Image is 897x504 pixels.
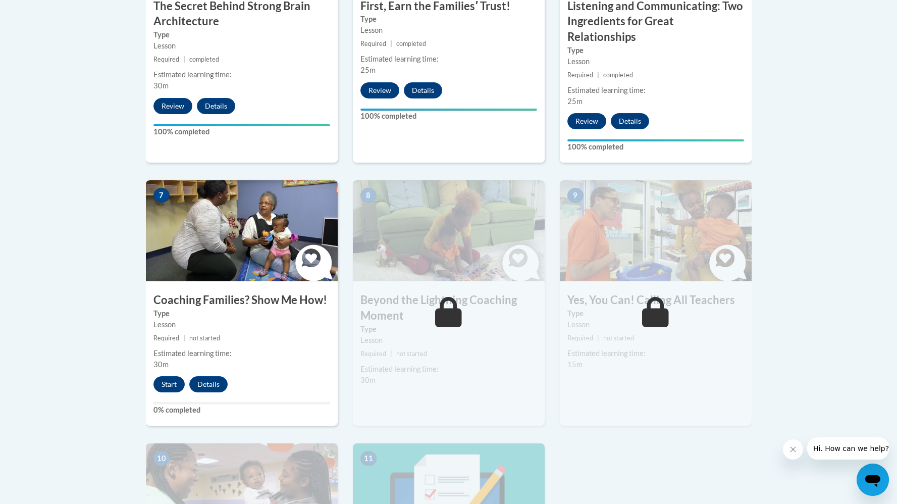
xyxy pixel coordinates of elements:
span: not started [603,334,634,342]
label: 0% completed [153,405,330,416]
span: 10 [153,451,170,466]
span: 15m [567,360,583,369]
img: Course Image [353,180,545,281]
span: Required [360,40,386,47]
div: Estimated learning time: [360,364,537,375]
iframe: Close message [783,439,803,460]
span: | [183,334,185,342]
span: | [183,56,185,63]
label: 100% completed [360,111,537,122]
div: Estimated learning time: [153,69,330,80]
iframe: Message from company [807,437,889,460]
div: Lesson [360,335,537,346]
span: 30m [153,81,169,90]
span: 30m [153,360,169,369]
span: Required [153,56,179,63]
label: Type [567,308,744,319]
h3: Coaching Families? Show Me How! [146,292,338,308]
button: Start [153,376,185,392]
div: Estimated learning time: [153,348,330,359]
div: Lesson [153,319,330,330]
button: Review [153,98,192,114]
div: Your progress [360,109,537,111]
span: | [597,71,599,79]
div: Your progress [567,139,744,141]
div: Estimated learning time: [567,348,744,359]
span: Required [153,334,179,342]
span: completed [396,40,426,47]
label: Type [153,29,330,40]
span: | [597,334,599,342]
span: 30m [360,376,376,384]
div: Your progress [153,124,330,126]
div: Lesson [360,25,537,36]
button: Details [197,98,235,114]
img: Course Image [560,180,752,281]
iframe: Button to launch messaging window [857,464,889,496]
label: 100% completed [567,141,744,153]
span: Required [360,350,386,358]
span: | [390,40,392,47]
img: Course Image [146,180,338,281]
div: Lesson [567,319,744,330]
h3: Beyond the Lightning Coaching Moment [353,292,545,324]
label: Type [360,324,537,335]
div: Lesson [153,40,330,52]
label: Type [153,308,330,319]
button: Review [360,82,399,98]
button: Details [189,376,228,392]
button: Details [404,82,442,98]
label: 100% completed [153,126,330,137]
div: Estimated learning time: [360,54,537,65]
span: 8 [360,188,377,203]
span: | [390,350,392,358]
span: 11 [360,451,377,466]
span: 25m [567,97,583,106]
span: completed [189,56,219,63]
span: 25m [360,66,376,74]
span: 9 [567,188,584,203]
span: not started [396,350,427,358]
div: Estimated learning time: [567,85,744,96]
span: completed [603,71,633,79]
label: Type [360,14,537,25]
label: Type [567,45,744,56]
span: not started [189,334,220,342]
div: Lesson [567,56,744,67]
button: Details [611,113,649,129]
span: Required [567,71,593,79]
h3: Yes, You Can! Calling All Teachers [560,292,752,308]
span: Required [567,334,593,342]
span: 7 [153,188,170,203]
button: Review [567,113,606,129]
